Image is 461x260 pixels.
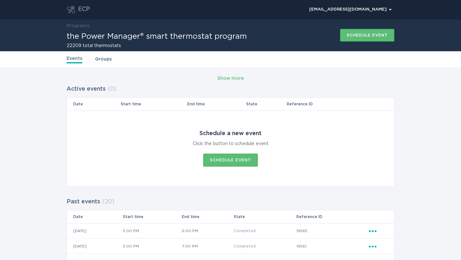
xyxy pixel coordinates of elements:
div: ECP [78,6,90,13]
td: 5:00 PM [123,223,182,239]
button: Show more [217,74,244,83]
a: Events [67,55,82,63]
span: ( 0 ) [108,86,116,92]
button: Open user account details [306,5,394,14]
tr: Table Headers [67,98,394,110]
span: Completed [234,229,256,233]
th: Start time [123,210,182,223]
td: [DATE] [67,239,123,254]
h2: Past events [67,196,100,207]
td: 19561 [296,239,368,254]
td: [DATE] [67,223,123,239]
a: Programs [67,24,89,28]
th: Start time [120,98,187,110]
th: State [233,210,296,223]
td: 5:00 PM [123,239,182,254]
button: Go to dashboard [67,6,75,13]
span: Completed [234,244,256,248]
h2: Active events [67,83,106,95]
th: End time [182,210,233,223]
div: Show more [217,75,244,82]
tr: Table Headers [67,210,394,223]
th: Reference ID [296,210,368,223]
div: Click the button to schedule event [193,140,269,147]
div: [EMAIL_ADDRESS][DOMAIN_NAME] [309,8,392,12]
div: Popover menu [369,243,388,250]
tr: e41ae7bb503b4e99aabc76412b1a9336 [67,223,394,239]
button: Schedule event [203,154,258,167]
td: 6:00 PM [182,223,233,239]
a: Groups [95,56,112,63]
h2: 22209 total thermostats [67,44,247,48]
th: Reference ID [287,98,368,110]
h1: the Power Manager® smart thermostat program [67,33,247,40]
tr: 73278b6a09f2478a805ea8b03c0fd334 [67,239,394,254]
td: 7:00 PM [182,239,233,254]
th: End time [187,98,246,110]
div: Popover menu [369,227,388,234]
div: Schedule a new event [199,130,262,137]
div: Schedule event [347,33,388,37]
div: Schedule event [210,158,251,162]
td: 19565 [296,223,368,239]
span: ( 20 ) [102,199,114,205]
div: Popover menu [306,5,394,14]
th: Date [67,98,120,110]
th: Date [67,210,123,223]
button: Schedule event [340,29,394,42]
th: State [246,98,287,110]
